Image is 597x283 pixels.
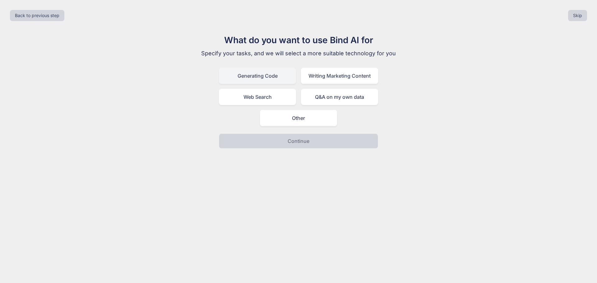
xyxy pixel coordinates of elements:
[301,89,378,105] div: Q&A on my own data
[288,137,309,145] p: Continue
[219,134,378,148] button: Continue
[301,68,378,84] div: Writing Marketing Content
[260,110,337,126] div: Other
[568,10,587,21] button: Skip
[194,34,403,47] h1: What do you want to use Bind AI for
[194,49,403,58] p: Specify your tasks, and we will select a more suitable technology for you
[10,10,64,21] button: Back to previous step
[219,68,296,84] div: Generating Code
[219,89,296,105] div: Web Search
